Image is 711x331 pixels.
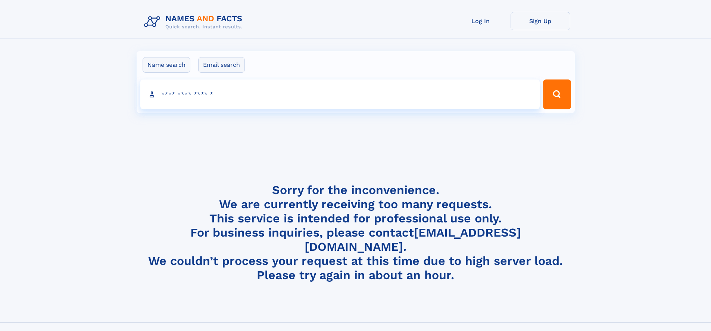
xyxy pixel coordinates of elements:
[143,57,190,73] label: Name search
[305,225,521,254] a: [EMAIL_ADDRESS][DOMAIN_NAME]
[451,12,511,30] a: Log In
[141,12,249,32] img: Logo Names and Facts
[140,79,540,109] input: search input
[141,183,570,282] h4: Sorry for the inconvenience. We are currently receiving too many requests. This service is intend...
[511,12,570,30] a: Sign Up
[198,57,245,73] label: Email search
[543,79,571,109] button: Search Button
